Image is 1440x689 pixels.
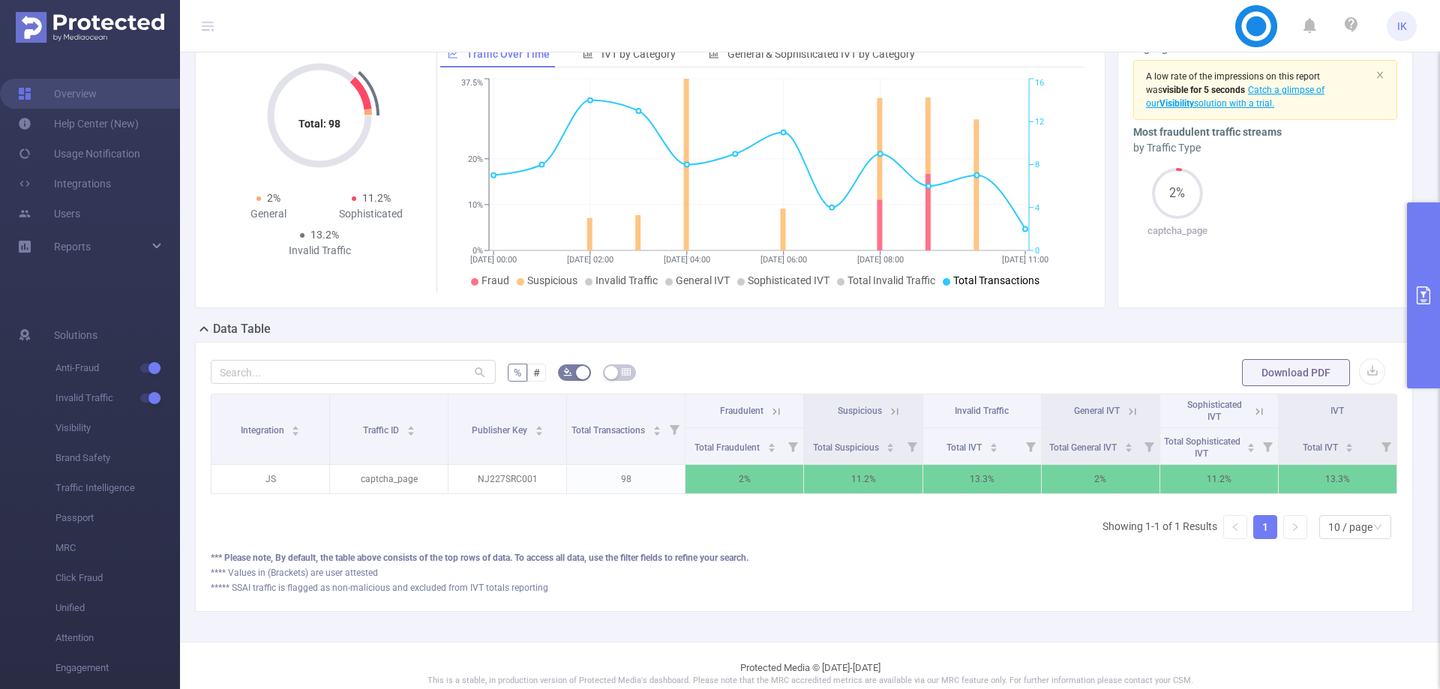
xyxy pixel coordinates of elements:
[1283,515,1307,539] li: Next Page
[1035,160,1039,170] tspan: 8
[1375,428,1396,464] i: Filter menu
[1152,187,1203,199] span: 2%
[1254,516,1276,538] a: 1
[1035,117,1044,127] tspan: 12
[1279,465,1396,493] p: 13.3%
[1345,441,1354,445] i: icon: caret-up
[953,274,1039,286] span: Total Transactions
[1020,428,1041,464] i: Filter menu
[622,367,631,376] i: icon: table
[601,48,676,60] span: IVT by Category
[1042,465,1159,493] p: 2%
[319,206,422,222] div: Sophisticated
[1133,223,1221,238] p: captcha_page
[1164,436,1240,459] span: Total Sophisticated IVT
[886,446,895,451] i: icon: caret-down
[217,675,1402,688] p: This is a stable, in production version of Protected Media's dashboard. Please note that the MRC ...
[481,274,509,286] span: Fraud
[664,394,685,464] i: Filter menu
[1035,203,1039,213] tspan: 4
[55,563,180,593] span: Click Fraud
[468,200,483,210] tspan: 10%
[1035,79,1044,88] tspan: 16
[268,243,371,259] div: Invalid Traffic
[1223,515,1247,539] li: Previous Page
[1002,255,1048,265] tspan: [DATE] 11:00
[563,367,572,376] i: icon: bg-colors
[241,425,286,436] span: Integration
[720,406,763,416] span: Fraudulent
[1291,523,1300,532] i: icon: right
[292,424,300,428] i: icon: caret-up
[54,241,91,253] span: Reports
[55,653,180,683] span: Engagement
[1375,67,1384,83] button: icon: close
[448,49,458,59] i: icon: line-chart
[886,441,895,445] i: icon: caret-up
[330,465,448,493] p: captcha_page
[362,192,391,204] span: 11.2%
[55,413,180,443] span: Visibility
[1159,98,1194,109] b: Visibility
[535,424,544,433] div: Sort
[567,465,685,493] p: 98
[709,49,719,59] i: icon: bar-chart
[1146,85,1245,95] span: was
[211,465,329,493] p: JS
[461,79,483,88] tspan: 37.5%
[1102,515,1217,539] li: Showing 1-1 of 1 Results
[535,424,543,428] i: icon: caret-up
[1124,441,1133,450] div: Sort
[664,255,710,265] tspan: [DATE] 04:00
[1375,70,1384,79] i: icon: close
[18,169,111,199] a: Integrations
[727,48,915,60] span: General & Sophisticated IVT by Category
[685,465,803,493] p: 2%
[1330,406,1344,416] span: IVT
[363,425,401,436] span: Traffic ID
[595,274,658,286] span: Invalid Traffic
[406,424,415,428] i: icon: caret-up
[767,446,775,451] i: icon: caret-down
[1303,442,1340,453] span: Total IVT
[16,12,164,43] img: Protected Media
[472,246,483,256] tspan: 0%
[767,441,775,445] i: icon: caret-up
[1162,85,1245,95] b: visible for 5 seconds
[54,232,91,262] a: Reports
[1124,446,1132,451] i: icon: caret-down
[847,274,935,286] span: Total Invalid Traffic
[1231,523,1240,532] i: icon: left
[946,442,984,453] span: Total IVT
[567,255,613,265] tspan: [DATE] 02:00
[267,192,280,204] span: 2%
[211,566,1397,580] div: **** Values in (Brackets) are user attested
[694,442,762,453] span: Total Fraudulent
[653,424,661,428] i: icon: caret-up
[55,503,180,533] span: Passport
[1253,515,1277,539] li: 1
[406,424,415,433] div: Sort
[217,206,319,222] div: General
[1160,465,1278,493] p: 11.2%
[468,154,483,164] tspan: 20%
[55,383,180,413] span: Invalid Traffic
[1345,441,1354,450] div: Sort
[406,430,415,434] i: icon: caret-down
[470,255,517,265] tspan: [DATE] 00:00
[55,533,180,563] span: MRC
[886,441,895,450] div: Sort
[571,425,647,436] span: Total Transactions
[1345,446,1354,451] i: icon: caret-down
[211,360,496,384] input: Search...
[1138,428,1159,464] i: Filter menu
[310,229,339,241] span: 13.2%
[55,353,180,383] span: Anti-Fraud
[838,406,882,416] span: Suspicious
[292,430,300,434] i: icon: caret-down
[923,465,1041,493] p: 13.3%
[1246,446,1255,451] i: icon: caret-down
[211,581,1397,595] div: ***** SSAI traffic is flagged as non-malicious and excluded from IVT totals reporting
[1246,441,1255,445] i: icon: caret-up
[748,274,829,286] span: Sophisticated IVT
